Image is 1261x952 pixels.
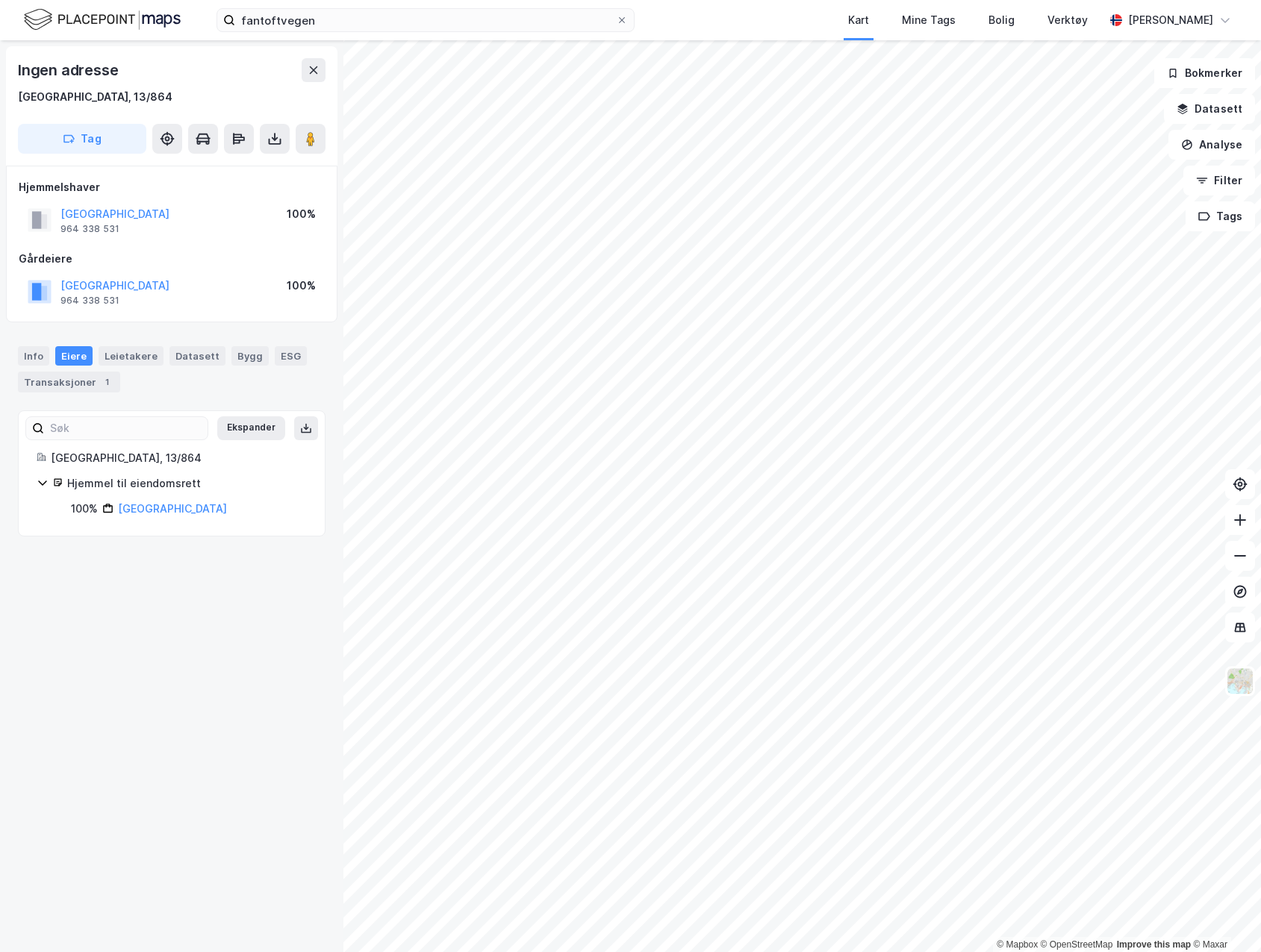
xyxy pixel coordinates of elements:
div: Leietakere [99,346,164,366]
img: logo.f888ab2527a4732fd821a326f86c7f29.svg [24,7,181,33]
div: ESG [275,346,307,366]
div: Hjemmelshaver [19,178,325,196]
div: Datasett [169,346,225,366]
a: OpenStreetMap [1041,939,1113,950]
div: Transaksjoner [18,372,120,392]
div: 964 338 531 [60,295,119,307]
button: Ekspander [217,416,285,440]
button: Datasett [1164,94,1255,124]
div: Gårdeiere [19,250,325,268]
div: Bygg [231,346,269,366]
div: 1 [99,375,114,389]
input: Søk på adresse, matrikkel, gårdeiere, leietakere eller personer [235,9,616,31]
div: 964 338 531 [60,223,119,235]
iframe: Chat Widget [1186,880,1261,952]
button: Bokmerker [1154,58,1255,88]
a: Mapbox [997,939,1038,950]
button: Tags [1186,201,1255,231]
div: 100% [71,500,98,518]
div: Info [18,346,49,366]
div: Kart [848,11,869,29]
div: Hjemmel til eiendomsrett [67,475,307,492]
button: Analyse [1168,130,1255,160]
div: [PERSON_NAME] [1128,11,1213,29]
div: 100% [287,277,316,295]
a: [GEOGRAPHIC_DATA] [118,502,227,515]
div: Mine Tags [902,11,956,29]
div: [GEOGRAPHIC_DATA], 13/864 [51,449,307,467]
img: Z [1226,667,1254,695]
a: Improve this map [1117,939,1191,950]
input: Søk [44,417,208,439]
div: Eiere [55,346,93,366]
div: [GEOGRAPHIC_DATA], 13/864 [18,88,172,106]
button: Tag [18,124,146,154]
button: Filter [1183,166,1255,195]
div: Bolig [988,11,1015,29]
div: Ingen adresse [18,58,121,82]
div: Verktøy [1047,11,1088,29]
div: 100% [287,205,316,223]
